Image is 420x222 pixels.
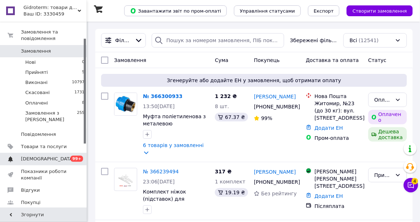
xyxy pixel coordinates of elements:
[315,203,363,210] div: Післяплата
[215,57,228,63] span: Cума
[315,193,343,199] a: Додати ЕН
[374,171,392,179] div: Прийнято
[252,177,295,187] div: [PHONE_NUMBER]
[368,110,407,124] div: Оплачено
[240,8,295,14] span: Управління статусами
[25,110,77,123] span: Замовлення з [PERSON_NAME]
[404,178,418,192] button: Чат з покупцем4
[21,199,40,206] span: Покупці
[117,168,135,191] img: Фото товару
[25,69,48,76] span: Прийняті
[21,48,51,54] span: Замовлення
[368,127,407,142] div: Дешева доставка
[114,93,137,115] img: Фото товару
[254,168,296,176] a: [PERSON_NAME]
[215,179,245,185] span: 1 комплект
[143,142,204,148] a: 6 товарів у замовленні
[70,156,83,162] span: 99+
[306,57,359,63] span: Доставка та оплата
[252,102,295,112] div: [PHONE_NUMBER]
[368,57,387,63] span: Статус
[21,143,67,150] span: Товари та послуги
[130,8,221,14] span: Завантажити звіт по пром-оплаті
[315,125,343,131] a: Додати ЕН
[114,57,146,63] span: Замовлення
[215,169,231,174] span: 317 ₴
[359,37,378,43] span: (12541)
[82,69,85,76] span: 5
[82,59,85,66] span: 0
[234,5,301,16] button: Управління статусами
[308,5,340,16] button: Експорт
[143,114,206,141] a: Муфта поліетиленова з металевою внутрішньою різьбою Unisera 25х3/4" (4901)
[347,5,413,16] button: Створити замовлення
[215,188,248,197] div: 19.19 ₴
[25,100,48,106] span: Оплачені
[315,93,363,100] div: Нова Пошта
[21,168,67,181] span: Показники роботи компанії
[115,37,132,44] span: Фільтри
[104,77,404,84] span: Згенеруйте або додайте ЕН у замовлення, щоб отримати оплату
[143,169,179,174] a: № 366239494
[25,89,50,96] span: Скасовані
[21,156,74,162] span: [DEMOGRAPHIC_DATA]
[21,187,40,194] span: Відгуки
[143,93,182,99] a: № 366300933
[215,93,237,99] span: 1 232 ₴
[215,103,229,109] span: 8 шт.
[23,11,87,17] div: Ваш ID: 3330459
[143,189,198,216] a: Комплект ніжок (підставок) для конвекторів Atlantic, Bonjour, HausMark
[254,57,280,63] span: Покупець
[290,37,338,44] span: Збережені фільтри:
[339,8,413,13] a: Створити замовлення
[254,93,296,100] a: [PERSON_NAME]
[25,59,36,66] span: Нові
[350,37,357,44] span: Всі
[143,179,175,185] span: 23:06[DATE]
[315,168,363,175] div: [PERSON_NAME]
[23,4,78,11] span: Gidroterm: товари для Вашого комфорту
[124,5,227,16] button: Завантажити звіт по пром-оплаті
[315,175,363,190] div: [PERSON_NAME][STREET_ADDRESS]
[314,8,334,14] span: Експорт
[315,100,363,121] div: Житомир, №23 (до 30 кг): вул. [STREET_ADDRESS]
[261,115,272,121] span: 99%
[143,103,175,109] span: 13:50[DATE]
[82,100,85,106] span: 8
[114,168,137,191] a: Фото товару
[352,8,407,14] span: Створити замовлення
[77,110,85,123] span: 255
[152,33,285,48] input: Пошук за номером замовлення, ПІБ покупця, номером телефону, Email, номером накладної
[21,131,56,138] span: Повідомлення
[25,79,48,86] span: Виконані
[315,134,363,142] div: Пром-оплата
[215,113,248,121] div: 67.37 ₴
[412,178,418,185] span: 4
[74,89,85,96] span: 1731
[21,29,87,42] span: Замовлення та повідомлення
[261,191,297,196] span: Без рейтингу
[72,79,85,86] span: 10797
[374,96,392,104] div: Оплачено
